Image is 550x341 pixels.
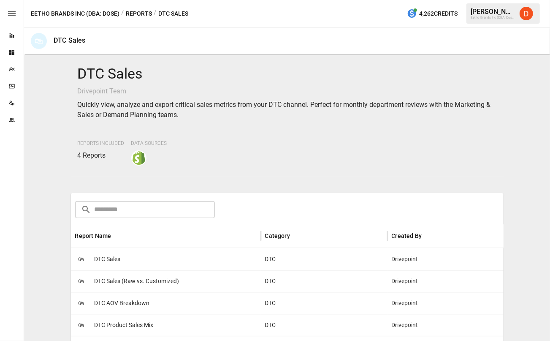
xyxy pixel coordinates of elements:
div: DTC [261,314,387,336]
div: Drivepoint [387,314,514,336]
button: Daley Meistrell [515,2,538,25]
div: Category [265,232,290,239]
div: DTC [261,292,387,314]
div: DTC [261,270,387,292]
div: / [154,8,157,19]
div: / [121,8,124,19]
div: Eetho Brands Inc (DBA: Dose) [471,16,515,19]
button: Eetho Brands Inc (DBA: Dose) [31,8,119,19]
h4: DTC Sales [78,65,497,83]
button: 4,262Credits [404,6,461,22]
span: Reports Included [78,140,125,146]
img: shopify [132,151,146,165]
span: 🛍 [75,275,88,287]
div: Drivepoint [387,292,514,314]
div: DTC [261,248,387,270]
div: Created By [392,232,422,239]
span: DTC Sales [95,248,121,270]
button: Sort [423,230,434,242]
span: 🛍 [75,297,88,309]
p: 4 Reports [78,150,125,161]
div: [PERSON_NAME] [471,8,515,16]
button: Sort [291,230,303,242]
span: 4,262 Credits [419,8,458,19]
div: Drivepoint [387,270,514,292]
div: Report Name [75,232,111,239]
span: DTC Product Sales Mix [95,314,154,336]
div: Drivepoint [387,248,514,270]
span: 🛍 [75,253,88,265]
span: DTC Sales (Raw vs. Customized) [95,270,179,292]
p: Drivepoint Team [78,86,497,96]
p: Quickly view, analyze and export critical sales metrics from your DTC channel. Perfect for monthl... [78,100,497,120]
img: Daley Meistrell [520,7,533,20]
button: Reports [126,8,152,19]
span: DTC AOV Breakdown [95,292,150,314]
div: DTC Sales [54,36,85,44]
span: Data Sources [131,140,167,146]
div: 🛍 [31,33,47,49]
button: Sort [112,230,124,242]
span: 🛍 [75,319,88,331]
